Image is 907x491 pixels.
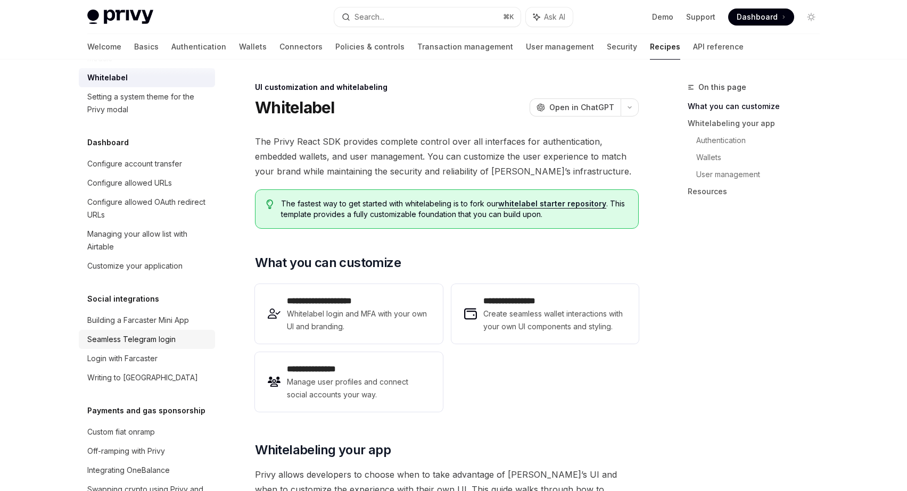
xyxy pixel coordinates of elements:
a: Demo [652,12,673,22]
a: Welcome [87,34,121,60]
a: **** **** *****Manage user profiles and connect social accounts your way. [255,352,442,412]
a: Integrating OneBalance [79,461,215,480]
h5: Payments and gas sponsorship [87,404,205,417]
a: Configure allowed URLs [79,173,215,193]
span: Manage user profiles and connect social accounts your way. [287,376,430,401]
button: Search...⌘K [334,7,521,27]
div: Configure account transfer [87,157,182,170]
a: Configure account transfer [79,154,215,173]
span: Whitelabeling your app [255,442,391,459]
button: Open in ChatGPT [530,98,621,116]
span: On this page [698,81,746,94]
a: whitelabel starter repository [498,199,606,209]
span: ⌘ K [503,13,514,21]
a: Writing to [GEOGRAPHIC_DATA] [79,368,215,387]
a: Authentication [171,34,226,60]
a: Building a Farcaster Mini App [79,311,215,330]
a: Authentication [696,132,828,149]
img: light logo [87,10,153,24]
a: Whitelabel [79,68,215,87]
h5: Social integrations [87,293,159,305]
a: Recipes [650,34,680,60]
h5: Dashboard [87,136,129,149]
a: Configure allowed OAuth redirect URLs [79,193,215,224]
a: API reference [693,34,744,60]
div: Off-ramping with Privy [87,445,165,457]
button: Ask AI [526,7,573,27]
a: Customize your application [79,256,215,276]
span: What you can customize [255,254,401,271]
span: Open in ChatGPT [549,102,614,113]
span: Ask AI [544,12,565,22]
div: Writing to [GEOGRAPHIC_DATA] [87,371,198,384]
a: Setting a system theme for the Privy modal [79,87,215,119]
div: Customize your application [87,260,183,272]
span: Dashboard [737,12,778,22]
div: Seamless Telegram login [87,333,176,346]
a: Off-ramping with Privy [79,442,215,461]
a: Login with Farcaster [79,349,215,368]
a: Managing your allow list with Airtable [79,224,215,256]
svg: Tip [266,199,274,209]
a: Custom fiat onramp [79,422,215,442]
div: Login with Farcaster [87,352,158,365]
div: Custom fiat onramp [87,426,155,438]
a: Resources [688,183,828,200]
div: Setting a system theme for the Privy modal [87,90,209,116]
div: Search... [354,11,384,23]
a: Wallets [239,34,267,60]
div: Managing your allow list with Airtable [87,228,209,253]
a: Wallets [696,149,828,166]
a: User management [696,166,828,183]
a: **** **** **** *Create seamless wallet interactions with your own UI components and styling. [451,284,639,344]
div: UI customization and whitelabeling [255,82,639,93]
div: Building a Farcaster Mini App [87,314,189,327]
a: Dashboard [728,9,794,26]
a: Connectors [279,34,323,60]
div: Configure allowed URLs [87,177,172,189]
a: Transaction management [417,34,513,60]
a: Basics [134,34,159,60]
a: What you can customize [688,98,828,115]
span: The Privy React SDK provides complete control over all interfaces for authentication, embedded wa... [255,134,639,179]
div: Configure allowed OAuth redirect URLs [87,196,209,221]
div: Integrating OneBalance [87,464,170,477]
h1: Whitelabel [255,98,335,117]
span: The fastest way to get started with whitelabeling is to fork our . This template provides a fully... [281,198,628,220]
div: Whitelabel [87,71,128,84]
a: User management [526,34,594,60]
span: Whitelabel login and MFA with your own UI and branding. [287,307,430,333]
a: Support [686,12,715,22]
a: Seamless Telegram login [79,330,215,349]
a: Policies & controls [335,34,405,60]
a: Security [607,34,637,60]
button: Toggle dark mode [803,9,820,26]
span: Create seamless wallet interactions with your own UI components and styling. [483,307,626,333]
a: Whitelabeling your app [688,115,828,132]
